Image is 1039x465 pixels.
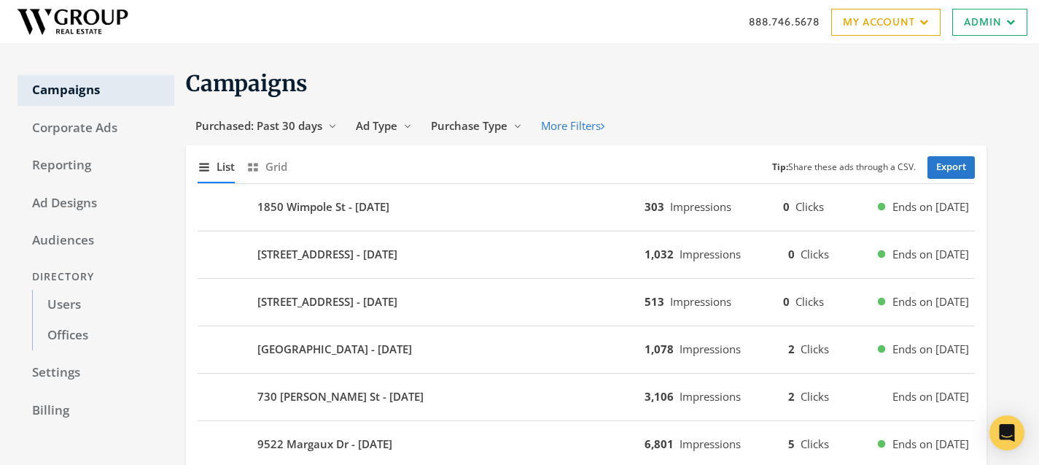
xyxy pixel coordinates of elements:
[257,436,392,453] b: 9522 Margaux Dr - [DATE]
[17,150,174,181] a: Reporting
[831,9,941,36] a: My Account
[421,112,532,139] button: Purchase Type
[892,388,969,405] span: Ends on [DATE]
[680,342,741,356] span: Impressions
[32,320,174,351] a: Offices
[217,158,235,175] span: List
[246,151,287,182] button: Grid
[680,247,741,261] span: Impressions
[801,247,829,261] span: Clicks
[195,118,322,133] span: Purchased: Past 30 days
[17,75,174,106] a: Campaigns
[198,237,975,272] button: [STREET_ADDRESS] - [DATE]1,032Impressions0ClicksEnds on [DATE]
[680,389,741,404] span: Impressions
[198,151,235,182] button: List
[265,158,287,175] span: Grid
[356,118,397,133] span: Ad Type
[645,389,674,404] b: 3,106
[12,4,133,40] img: Adwerx
[680,437,741,451] span: Impressions
[257,293,397,310] b: [STREET_ADDRESS] - [DATE]
[795,294,824,309] span: Clicks
[772,161,916,174] small: Share these ads through a CSV.
[801,389,829,404] span: Clicks
[257,246,397,263] b: [STREET_ADDRESS] - [DATE]
[198,380,975,415] button: 730 [PERSON_NAME] St - [DATE]3,106Impressions2ClicksEnds on [DATE]
[892,293,969,310] span: Ends on [DATE]
[32,290,174,320] a: Users
[989,415,1024,450] div: Open Intercom Messenger
[772,161,788,173] b: Tip:
[431,118,507,133] span: Purchase Type
[198,332,975,367] button: [GEOGRAPHIC_DATA] - [DATE]1,078Impressions2ClicksEnds on [DATE]
[892,246,969,263] span: Ends on [DATE]
[749,14,820,29] a: 888.746.5678
[801,342,829,356] span: Clicks
[670,294,731,309] span: Impressions
[952,9,1027,36] a: Admin
[17,264,174,291] div: Directory
[186,69,308,97] span: Campaigns
[198,285,975,320] button: [STREET_ADDRESS] - [DATE]513Impressions0ClicksEnds on [DATE]
[645,199,664,214] b: 303
[645,247,674,261] b: 1,032
[645,437,674,451] b: 6,801
[17,188,174,219] a: Ad Designs
[17,113,174,144] a: Corporate Ads
[788,342,795,356] b: 2
[17,358,174,388] a: Settings
[17,396,174,426] a: Billing
[892,341,969,358] span: Ends on [DATE]
[788,247,795,261] b: 0
[532,112,614,139] button: More Filters
[892,199,969,215] span: Ends on [DATE]
[801,437,829,451] span: Clicks
[257,388,424,405] b: 730 [PERSON_NAME] St - [DATE]
[670,199,731,214] span: Impressions
[17,226,174,256] a: Audiences
[927,156,975,179] a: Export
[186,112,346,139] button: Purchased: Past 30 days
[198,190,975,225] button: 1850 Wimpole St - [DATE]303Impressions0ClicksEnds on [DATE]
[645,294,664,309] b: 513
[892,436,969,453] span: Ends on [DATE]
[257,199,389,215] b: 1850 Wimpole St - [DATE]
[788,437,795,451] b: 5
[783,294,790,309] b: 0
[198,427,975,462] button: 9522 Margaux Dr - [DATE]6,801Impressions5ClicksEnds on [DATE]
[645,342,674,356] b: 1,078
[257,341,412,358] b: [GEOGRAPHIC_DATA] - [DATE]
[346,112,421,139] button: Ad Type
[795,199,824,214] span: Clicks
[783,199,790,214] b: 0
[788,389,795,404] b: 2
